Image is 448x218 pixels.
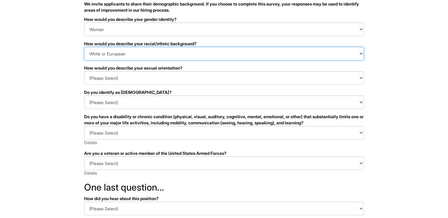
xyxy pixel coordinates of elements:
[84,202,364,215] select: How did you hear about this position?
[84,47,364,60] select: How would you describe your racial/ethnic background?
[84,22,364,36] select: How would you describe your gender identity?
[84,170,97,176] a: Details
[84,65,364,71] div: How would you describe your sexual orientation?
[84,41,364,47] div: How would you describe your racial/ethnic background?
[84,71,364,85] select: How would you describe your sexual orientation?
[84,1,364,13] p: We invite applicants to share their demographic background. If you choose to complete this survey...
[84,182,364,192] h2: One last question…
[84,89,364,95] div: Do you identify as [DEMOGRAPHIC_DATA]?
[84,95,364,109] select: Do you identify as transgender?
[84,16,364,22] div: How would you describe your gender identity?
[84,156,364,170] select: Are you a veteran or active member of the United States Armed Forces?
[84,114,364,126] div: Do you have a disability or chronic condition (physical, visual, auditory, cognitive, mental, emo...
[84,150,364,156] div: Are you a veteran or active member of the United States Armed Forces?
[84,126,364,139] select: Do you have a disability or chronic condition (physical, visual, auditory, cognitive, mental, emo...
[84,140,97,145] a: Details
[84,196,364,202] div: How did you hear about this position?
